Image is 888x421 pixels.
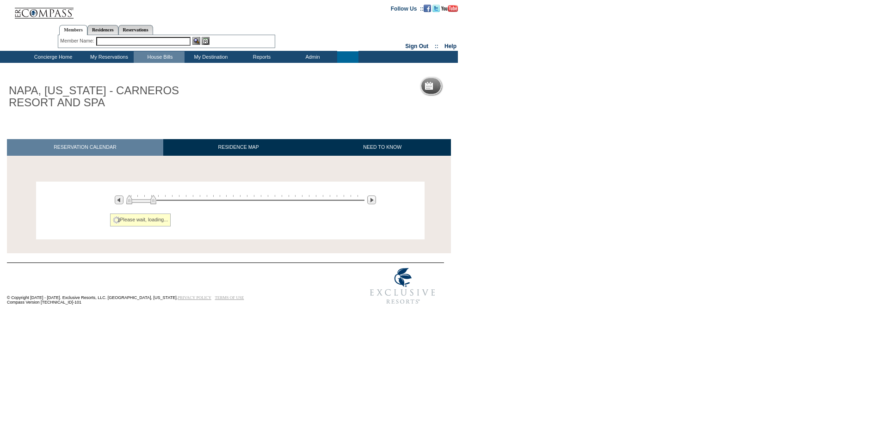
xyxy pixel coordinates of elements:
[7,139,163,155] a: RESERVATION CALENDAR
[444,43,456,49] a: Help
[185,51,235,63] td: My Destination
[432,5,440,11] a: Follow us on Twitter
[424,5,431,11] a: Become our fan on Facebook
[441,5,458,11] a: Subscribe to our YouTube Channel
[7,263,331,309] td: © Copyright [DATE] - [DATE]. Exclusive Resorts, LLC. [GEOGRAPHIC_DATA], [US_STATE]. Compass Versi...
[59,25,87,35] a: Members
[110,214,171,226] div: Please wait, loading...
[202,37,210,45] img: Reservations
[134,51,185,63] td: House Bills
[361,263,444,309] img: Exclusive Resorts
[87,25,118,35] a: Residences
[22,51,83,63] td: Concierge Home
[118,25,153,35] a: Reservations
[424,5,431,12] img: Become our fan on Facebook
[192,37,200,45] img: View
[435,43,438,49] span: ::
[83,51,134,63] td: My Reservations
[441,5,458,12] img: Subscribe to our YouTube Channel
[432,5,440,12] img: Follow us on Twitter
[235,51,286,63] td: Reports
[113,216,120,224] img: spinner2.gif
[178,295,211,300] a: PRIVACY POLICY
[215,295,244,300] a: TERMS OF USE
[115,195,123,204] img: Previous
[367,195,376,204] img: Next
[60,37,96,45] div: Member Name:
[163,139,314,155] a: RESIDENCE MAP
[391,5,424,12] td: Follow Us ::
[437,83,507,89] h5: Reservation Calendar
[286,51,337,63] td: Admin
[405,43,428,49] a: Sign Out
[7,83,214,111] h1: NAPA, [US_STATE] - CARNEROS RESORT AND SPA
[314,139,451,155] a: NEED TO KNOW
